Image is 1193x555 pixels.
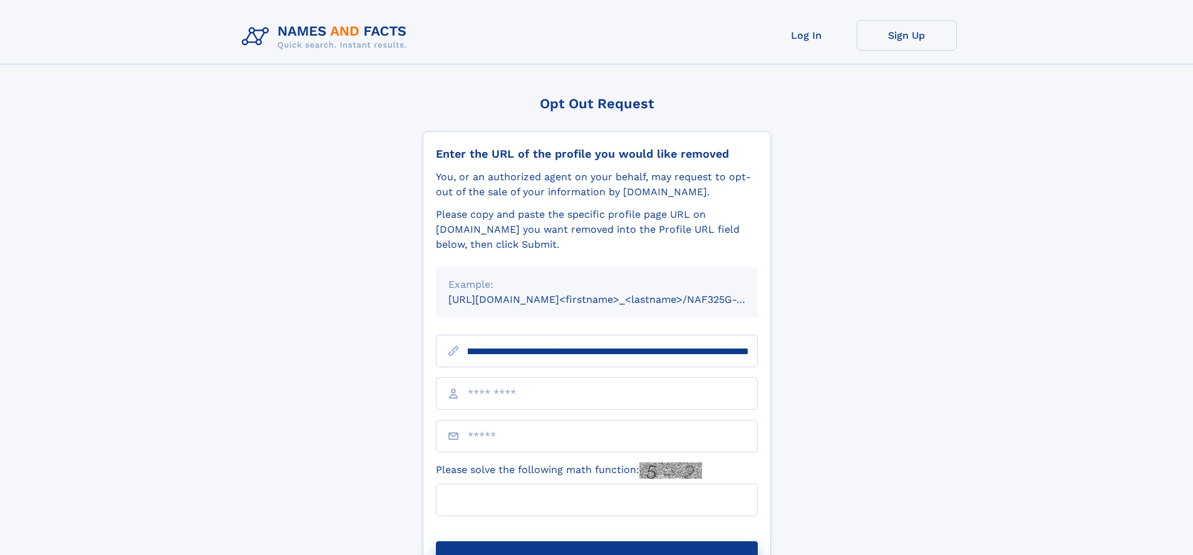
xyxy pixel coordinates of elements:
[423,96,771,111] div: Opt Out Request
[448,293,782,305] small: [URL][DOMAIN_NAME]<firstname>_<lastname>/NAF325G-xxxxxxxx
[436,147,758,161] div: Enter the URL of the profile you would like removed
[757,20,857,51] a: Log In
[436,207,758,252] div: Please copy and paste the specific profile page URL on [DOMAIN_NAME] you want removed into the Pr...
[436,462,702,479] label: Please solve the following math function:
[448,277,745,292] div: Example:
[436,170,758,200] div: You, or an authorized agent on your behalf, may request to opt-out of the sale of your informatio...
[237,20,417,54] img: Logo Names and Facts
[857,20,957,51] a: Sign Up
